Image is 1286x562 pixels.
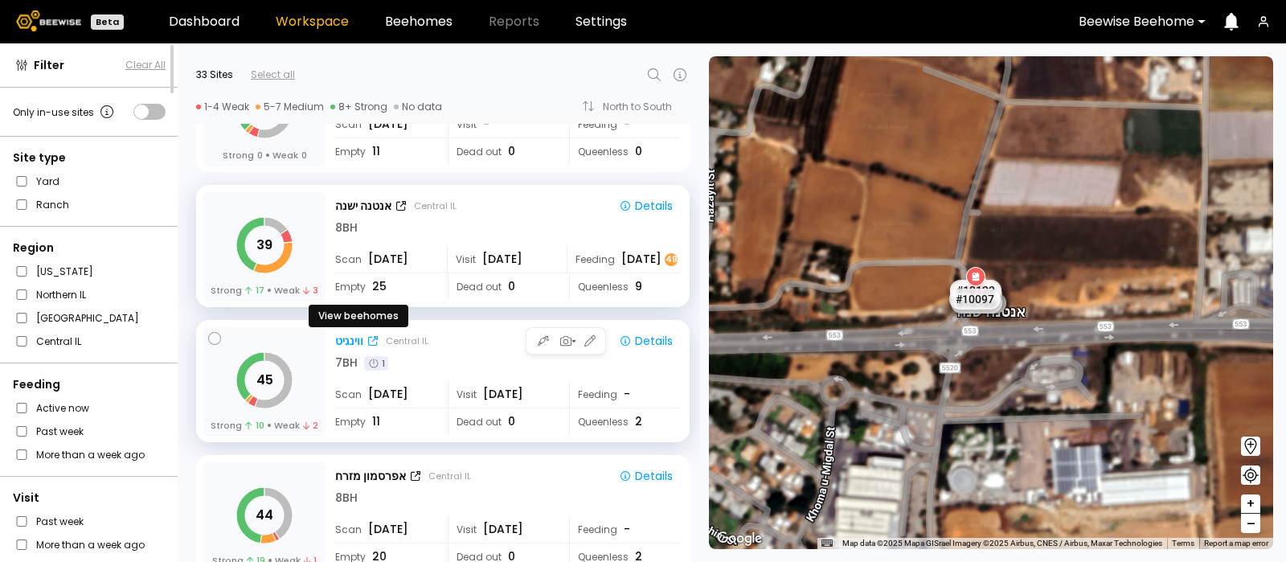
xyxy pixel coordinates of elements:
[448,381,558,408] div: Visit
[1241,514,1260,533] button: –
[330,101,387,113] div: 8+ Strong
[368,521,408,538] span: [DATE]
[196,101,249,113] div: 1-4 Weak
[385,15,453,28] a: Beehomes
[36,286,86,303] label: Northern IL
[635,413,642,430] span: 2
[1246,494,1255,514] span: +
[257,149,263,162] span: 0
[256,236,272,254] tspan: 39
[303,419,318,432] span: 2
[245,284,264,297] span: 17
[624,116,632,133] div: -
[169,15,240,28] a: Dashboard
[665,253,678,266] div: 49
[256,371,273,389] tspan: 45
[842,539,1162,548] span: Map data ©2025 Mapa GISrael Imagery ©2025 Airbus, CNES / Airbus, Maxar Technologies
[624,521,632,538] div: -
[619,334,673,348] div: Details
[36,173,59,190] label: Yard
[368,386,408,403] span: [DATE]
[483,386,523,403] span: [DATE]
[386,334,428,347] div: Central IL
[335,355,358,371] div: 7 BH
[335,246,436,273] div: Scan
[211,419,318,432] div: Strong Weak
[1172,539,1194,548] a: Terms
[575,15,627,28] a: Settings
[569,273,679,300] div: Queenless
[368,251,408,268] span: [DATE]
[335,138,436,165] div: Empty
[91,14,124,30] div: Beta
[483,116,489,133] span: -
[1247,514,1255,534] span: –
[569,408,679,435] div: Queenless
[483,521,523,538] span: [DATE]
[567,246,679,273] div: Feeding
[713,528,766,549] a: Open this area in Google Maps (opens a new window)
[13,102,117,121] div: Only in-use sites
[16,10,81,31] img: Beewise logo
[612,466,679,486] button: Details
[36,536,145,553] label: More than a week ago
[448,516,558,543] div: Visit
[612,330,679,351] button: Details
[211,284,318,297] div: Strong Weak
[612,195,679,216] button: Details
[448,408,558,435] div: Dead out
[335,490,358,507] div: 8 BH
[36,263,93,280] label: [US_STATE]
[335,219,358,236] div: 8 BH
[635,143,642,160] span: 0
[335,333,363,350] div: ווינגיט
[301,149,307,162] span: 0
[335,408,436,435] div: Empty
[821,538,833,549] button: Keyboard shortcuts
[36,333,81,350] label: Central IL
[624,386,632,403] div: -
[372,278,387,295] span: 25
[619,469,673,483] div: Details
[335,273,436,300] div: Empty
[251,68,295,82] div: Select all
[482,251,522,268] span: [DATE]
[569,381,679,408] div: Feeding
[428,470,471,482] div: Central IL
[13,490,166,507] div: Visit
[36,310,139,326] label: [GEOGRAPHIC_DATA]
[508,413,515,430] span: 0
[569,111,679,137] div: Feeding
[448,273,558,300] div: Dead out
[196,68,233,82] div: 33 Sites
[372,143,380,160] span: 11
[447,246,557,273] div: Visit
[303,284,318,297] span: 3
[414,199,457,212] div: Central IL
[223,149,307,162] div: Strong Weak
[36,400,89,416] label: Active now
[713,528,766,549] img: Google
[489,15,539,28] span: Reports
[448,111,558,137] div: Visit
[36,446,145,463] label: More than a week ago
[335,516,436,543] div: Scan
[619,199,673,213] div: Details
[951,293,1002,314] div: # 10103
[276,15,349,28] a: Workspace
[335,381,436,408] div: Scan
[335,468,406,485] div: אפרסמון מזרח
[394,101,442,113] div: No data
[603,102,683,112] div: North to South
[309,305,408,327] div: View beehomes
[13,150,166,166] div: Site type
[256,506,273,524] tspan: 44
[508,143,515,160] span: 0
[1241,494,1260,514] button: +
[364,356,388,371] div: 1
[1204,539,1268,548] a: Report a map error
[569,516,679,543] div: Feeding
[569,138,679,165] div: Queenless
[621,251,679,268] div: [DATE]
[448,138,558,165] div: Dead out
